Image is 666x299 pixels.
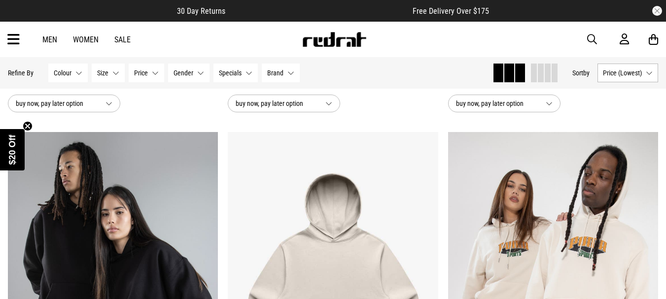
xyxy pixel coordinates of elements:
[92,64,125,82] button: Size
[448,95,561,112] button: buy now, pay later option
[97,69,108,77] span: Size
[174,69,193,77] span: Gender
[228,95,340,112] button: buy now, pay later option
[8,4,37,33] button: Open LiveChat chat widget
[236,98,317,109] span: buy now, pay later option
[48,64,88,82] button: Colour
[23,121,33,131] button: Close teaser
[572,67,590,79] button: Sortby
[8,69,34,77] p: Refine By
[603,69,642,77] span: Price (Lowest)
[54,69,71,77] span: Colour
[302,32,367,47] img: Redrat logo
[245,6,393,16] iframe: Customer reviews powered by Trustpilot
[134,69,148,77] span: Price
[73,35,99,44] a: Women
[129,64,164,82] button: Price
[413,6,489,16] span: Free Delivery Over $175
[42,35,57,44] a: Men
[583,69,590,77] span: by
[7,134,17,165] span: $20 Off
[456,98,538,109] span: buy now, pay later option
[267,69,283,77] span: Brand
[219,69,242,77] span: Specials
[16,98,98,109] span: buy now, pay later option
[114,35,131,44] a: Sale
[177,6,225,16] span: 30 Day Returns
[8,95,120,112] button: buy now, pay later option
[168,64,210,82] button: Gender
[213,64,258,82] button: Specials
[262,64,300,82] button: Brand
[597,64,658,82] button: Price (Lowest)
